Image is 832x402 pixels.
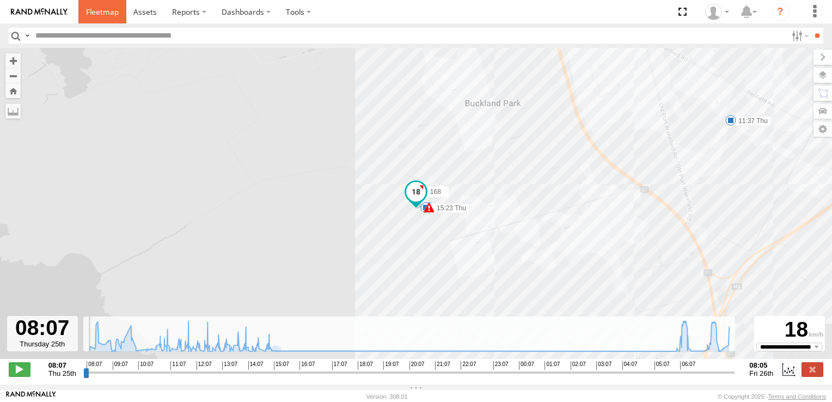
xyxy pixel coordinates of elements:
[802,362,823,376] label: Close
[5,103,21,119] label: Measure
[493,361,509,370] span: 23:07
[430,188,441,196] span: 168
[5,83,21,98] button: Zoom Home
[701,4,733,20] div: Frank Cope
[571,361,586,370] span: 02:07
[429,203,469,213] label: 15:23 Thu
[654,361,670,370] span: 05:07
[596,361,611,370] span: 03:07
[768,393,826,400] a: Terms and Conditions
[113,361,128,370] span: 09:07
[435,361,450,370] span: 21:07
[6,391,56,402] a: Visit our Website
[749,369,773,377] span: Fri 26th Sep 2025
[5,53,21,68] button: Zoom in
[622,361,638,370] span: 04:07
[545,361,560,370] span: 01:07
[718,393,826,400] div: © Copyright 2025 -
[731,116,771,126] label: 11:37 Thu
[138,361,154,370] span: 10:07
[332,361,347,370] span: 17:07
[48,369,76,377] span: Thu 25th Sep 2025
[813,121,832,137] label: Map Settings
[358,361,373,370] span: 18:07
[756,318,823,342] div: 18
[519,361,534,370] span: 00:07
[5,68,21,83] button: Zoom out
[461,361,476,370] span: 22:07
[9,362,30,376] label: Play/Stop
[48,361,76,369] strong: 08:07
[787,28,811,44] label: Search Filter Options
[87,361,102,370] span: 08:07
[23,28,32,44] label: Search Query
[222,361,237,370] span: 13:07
[383,361,399,370] span: 19:07
[299,361,315,370] span: 16:07
[248,361,264,370] span: 14:07
[749,361,773,369] strong: 08:05
[366,393,408,400] div: Version: 308.01
[409,361,425,370] span: 20:07
[11,8,68,16] img: rand-logo.svg
[680,361,695,370] span: 06:07
[170,361,186,370] span: 11:07
[274,361,289,370] span: 15:07
[772,3,789,21] i: ?
[197,361,212,370] span: 12:07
